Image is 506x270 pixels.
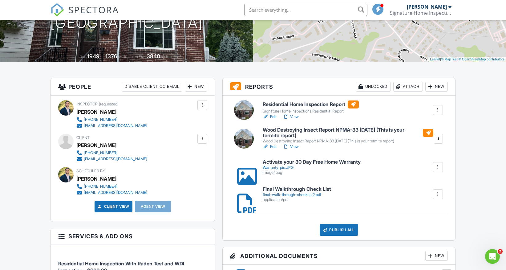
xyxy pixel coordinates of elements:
a: [EMAIL_ADDRESS][DOMAIN_NAME] [76,123,147,129]
div: [EMAIL_ADDRESS][DOMAIN_NAME] [84,157,147,162]
a: © MapTiler [441,57,458,61]
a: Residential Home Inspection Report Signature Home Inspections Residential Report [263,100,359,114]
span: Inspector [76,102,98,106]
div: 1376 [105,53,117,59]
div: final-walk-through-checklist2.pdf [263,192,331,197]
div: Warranty_pic.JPG [263,165,361,170]
span: Lot Size [133,55,146,59]
a: SPECTORA [51,8,119,21]
div: [PHONE_NUMBER] [84,117,117,122]
div: [PERSON_NAME] [407,4,447,10]
span: Client [76,135,90,140]
div: [PERSON_NAME] [76,107,116,117]
div: [PHONE_NUMBER] [84,184,117,189]
div: 1949 [87,53,99,59]
a: Activate your 30 Day Free Home Warranty Warranty_pic.JPG image/jpeg [263,159,361,175]
div: New [425,251,448,261]
h3: Services & Add ons [51,228,215,244]
a: [EMAIL_ADDRESS][DOMAIN_NAME] [76,156,147,162]
span: SPECTORA [68,3,119,16]
a: View [283,144,299,150]
a: Client View [97,203,129,210]
h3: Reports [223,78,455,96]
div: image/jpeg [263,170,361,175]
div: Unlocked [356,82,391,92]
iframe: Intercom live chat [485,249,500,264]
a: Edit [263,144,277,150]
div: New [425,82,448,92]
div: application/pdf [263,197,331,202]
div: [EMAIL_ADDRESS][DOMAIN_NAME] [84,123,147,128]
div: [PERSON_NAME] [76,174,116,183]
div: | [428,57,506,62]
div: Publish All [320,224,358,236]
a: © OpenStreetMap contributors [459,57,504,61]
div: Signature Home Inspections [390,10,451,16]
div: Signature Home Inspections Residential Report [263,109,359,114]
div: [PHONE_NUMBER] [84,150,117,155]
span: Scheduled By [76,169,105,173]
a: Final Walkthrough Check List final-walk-through-checklist2.pdf application/pdf [263,186,331,202]
h6: Final Walkthrough Check List [263,186,331,192]
span: Built [79,55,86,59]
div: New [185,82,207,92]
span: (requested) [99,102,119,106]
a: View [283,114,299,120]
a: [PHONE_NUMBER] [76,117,147,123]
a: Edit [263,114,277,120]
div: [PERSON_NAME] [76,141,116,150]
span: 2 [498,249,503,254]
h3: People [51,78,215,96]
img: The Best Home Inspection Software - Spectora [51,3,64,17]
div: Wood Destroying Insect Report NPMA-33 [DATE] (This is your termite report) [263,139,433,144]
h6: Wood Destroying Insect Report NPMA-33 [DATE] (This is your termite report) [263,127,433,138]
div: [EMAIL_ADDRESS][DOMAIN_NAME] [84,190,147,195]
h6: Residential Home Inspection Report [263,100,359,108]
input: Search everything... [244,4,367,16]
a: [EMAIL_ADDRESS][DOMAIN_NAME] [76,190,147,196]
h3: Additional Documents [223,247,455,265]
div: 3840 [147,53,160,59]
span: sq.ft. [161,55,169,59]
a: Wood Destroying Insect Report NPMA-33 [DATE] (This is your termite report) Wood Destroying Insect... [263,127,433,144]
div: Disable Client CC Email [122,82,182,92]
a: [PHONE_NUMBER] [76,150,147,156]
span: sq. ft. [118,55,127,59]
a: [PHONE_NUMBER] [76,183,147,190]
h6: Activate your 30 Day Free Home Warranty [263,159,361,165]
a: Leaflet [430,57,440,61]
div: Attach [393,82,423,92]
